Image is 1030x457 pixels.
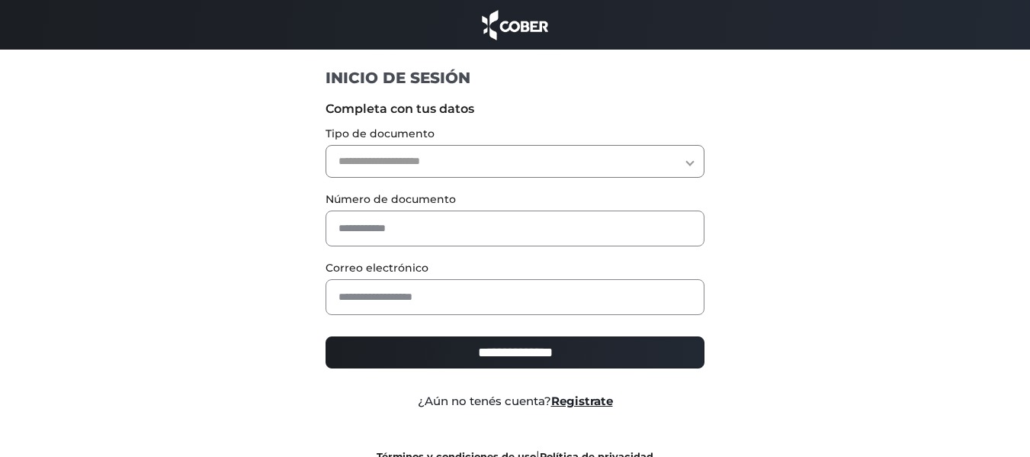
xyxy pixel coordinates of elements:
[326,260,704,276] label: Correo electrónico
[314,393,716,410] div: ¿Aún no tenés cuenta?
[478,8,553,42] img: cober_marca.png
[326,100,704,118] label: Completa con tus datos
[551,394,613,408] a: Registrate
[326,126,704,142] label: Tipo de documento
[326,191,704,208] label: Número de documento
[326,68,704,88] h1: INICIO DE SESIÓN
